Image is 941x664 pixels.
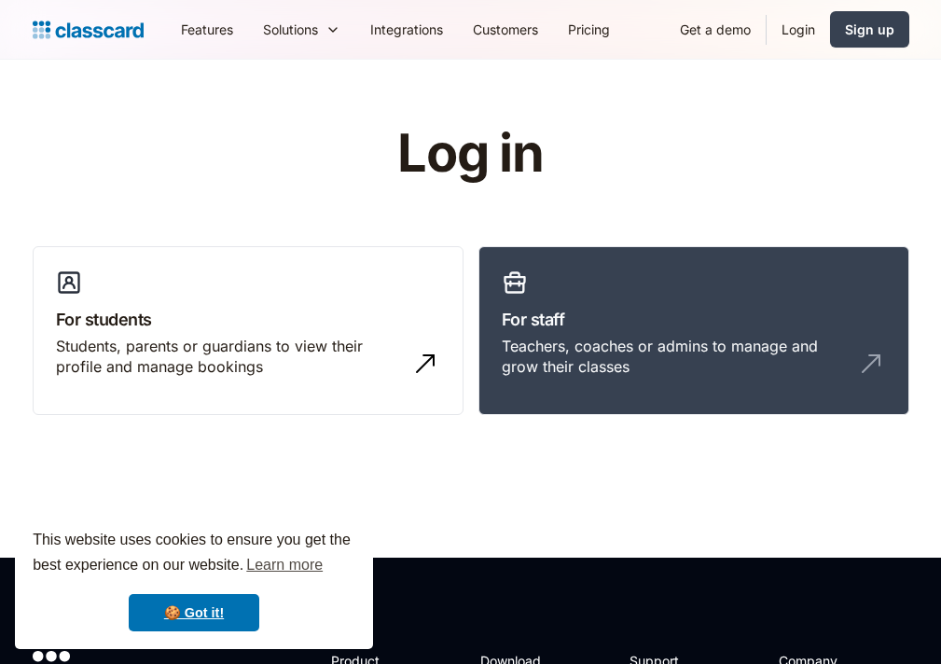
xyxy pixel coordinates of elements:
h3: For students [56,307,440,332]
span: This website uses cookies to ensure you get the best experience on our website. [33,529,355,579]
a: Pricing [553,8,625,50]
a: Customers [458,8,553,50]
a: home [33,17,144,43]
div: Sign up [845,20,894,39]
div: Solutions [263,20,318,39]
a: Integrations [355,8,458,50]
a: dismiss cookie message [129,594,259,631]
div: Teachers, coaches or admins to manage and grow their classes [502,336,849,378]
div: Students, parents or guardians to view their profile and manage bookings [56,336,403,378]
a: Get a demo [665,8,766,50]
a: For studentsStudents, parents or guardians to view their profile and manage bookings [33,246,464,416]
div: cookieconsent [15,511,373,649]
a: Sign up [830,11,909,48]
a: learn more about cookies [243,551,325,579]
a: Login [767,8,830,50]
a: Features [166,8,248,50]
h3: For staff [502,307,886,332]
a: For staffTeachers, coaches or admins to manage and grow their classes [478,246,909,416]
h1: Log in [174,125,767,183]
div: Solutions [248,8,355,50]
